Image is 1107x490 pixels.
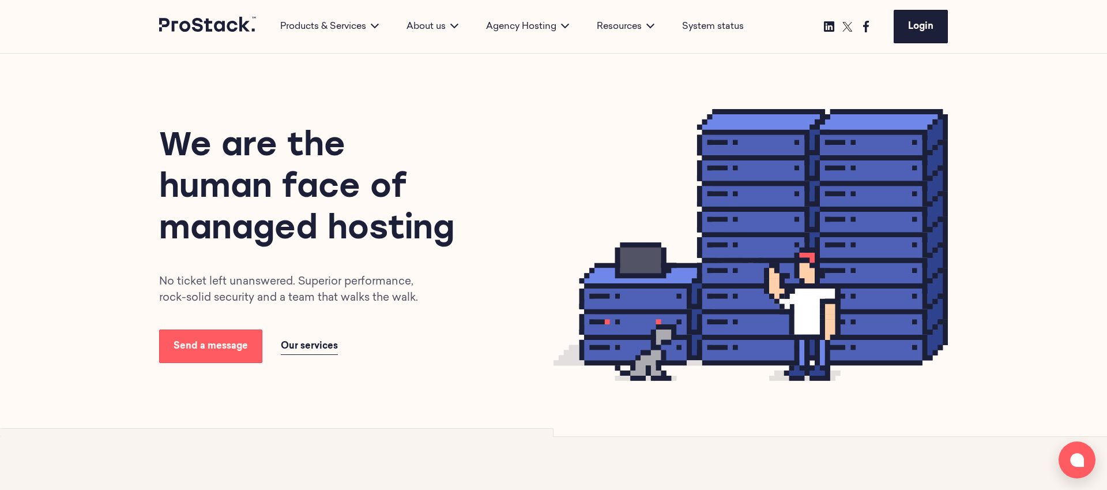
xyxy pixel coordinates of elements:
a: Send a message [159,330,262,363]
span: Our services [281,342,338,351]
p: No ticket left unanswered. Superior performance, rock-solid security and a team that walks the walk. [159,274,431,306]
a: Our services [281,338,338,355]
span: Login [908,22,933,31]
a: Login [894,10,948,43]
div: About us [393,20,472,33]
a: System status [682,20,744,33]
div: Products & Services [266,20,393,33]
div: Resources [583,20,668,33]
button: Open chat window [1059,442,1095,478]
h1: We are the human face of managed hosting [159,126,461,251]
div: Agency Hosting [472,20,583,33]
span: Send a message [174,342,248,351]
a: Prostack logo [159,17,257,36]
